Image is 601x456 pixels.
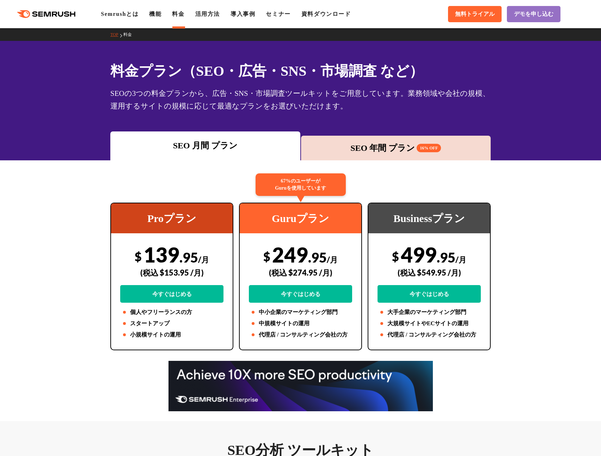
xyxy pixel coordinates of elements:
[120,242,223,303] div: 139
[378,319,481,328] li: 大規模サイトやECサイトの運用
[249,308,352,316] li: 中小企業のマーケティング部門
[110,61,491,81] h1: 料金プラン（SEO・広告・SNS・市場調査 など）
[120,331,223,339] li: 小規模サイトの運用
[378,331,481,339] li: 代理店 / コンサルティング会社の方
[392,249,399,264] span: $
[231,11,255,17] a: 導入事例
[378,285,481,303] a: 今すぐはじめる
[114,139,297,152] div: SEO 月間 プラン
[378,260,481,285] div: (税込 $549.95 /月)
[448,6,502,22] a: 無料トライアル
[249,285,352,303] a: 今すぐはじめる
[305,142,487,154] div: SEO 年間 プラン
[455,11,495,18] span: 無料トライアル
[101,11,139,17] a: Semrushとは
[437,249,455,265] span: .95
[120,308,223,316] li: 個人やフリーランスの方
[249,331,352,339] li: 代理店 / コンサルティング会社の方
[514,11,553,18] span: デモを申し込む
[327,255,338,264] span: /月
[120,285,223,303] a: 今すぐはじめる
[240,203,361,233] div: Guruプラン
[120,260,223,285] div: (税込 $153.95 /月)
[263,249,270,264] span: $
[249,319,352,328] li: 中規模サイトの運用
[110,87,491,112] div: SEOの3つの料金プランから、広告・SNS・市場調査ツールキットをご用意しています。業務領域や会社の規模、運用するサイトの規模に応じて最適なプランをお選びいただけます。
[111,203,233,233] div: Proプラン
[249,260,352,285] div: (税込 $274.95 /月)
[179,249,198,265] span: .95
[195,11,220,17] a: 活用方法
[368,203,490,233] div: Businessプラン
[198,255,209,264] span: /月
[507,6,560,22] a: デモを申し込む
[135,249,142,264] span: $
[308,249,327,265] span: .95
[120,319,223,328] li: スタートアップ
[249,242,352,303] div: 249
[123,32,137,37] a: 料金
[455,255,466,264] span: /月
[378,308,481,316] li: 大手企業のマーケティング部門
[256,173,346,196] div: 67%のユーザーが Guruを使用しています
[110,32,123,37] a: TOP
[149,11,161,17] a: 機能
[301,11,351,17] a: 資料ダウンロード
[266,11,290,17] a: セミナー
[172,11,184,17] a: 料金
[417,144,441,152] span: 16% OFF
[378,242,481,303] div: 499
